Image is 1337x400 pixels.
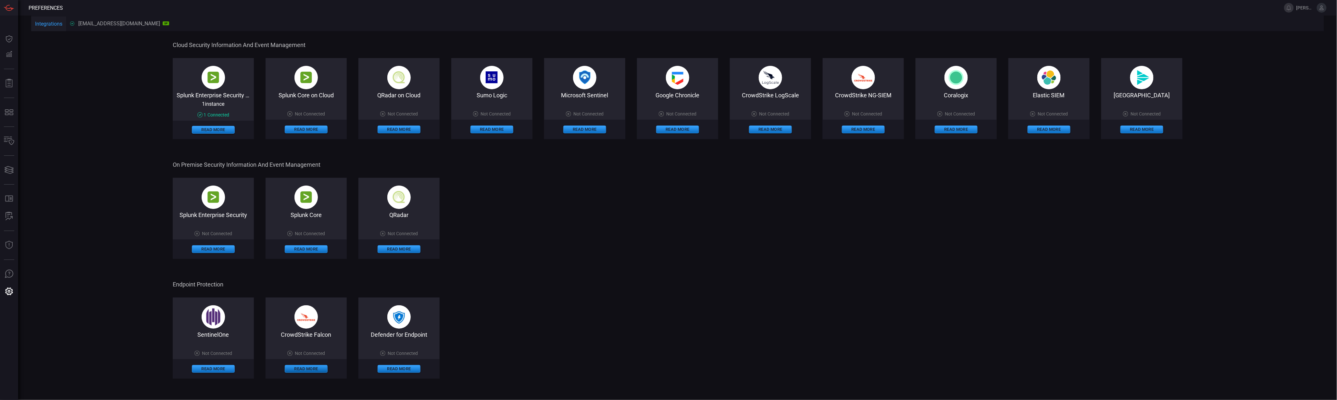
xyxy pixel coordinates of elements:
img: svg%3e [944,66,968,89]
div: QRadar [358,212,440,218]
button: Read More [1028,126,1070,133]
span: Not Connected [574,111,604,116]
span: Not Connected [388,231,418,236]
span: 1 instance [202,101,225,107]
button: Read More [285,126,328,133]
img: sumo_logic-BhVDPgcO.png [480,66,504,89]
button: Read More [285,245,328,253]
img: crowdstrike_logscale-Dv7WlQ1M.png [759,66,782,89]
div: Splunk Core [266,212,347,218]
span: Not Connected [202,351,232,356]
button: Dashboard [1,31,17,47]
button: Read More [192,245,235,253]
button: Detections [1,47,17,62]
img: crowdstrike_falcon-DF2rzYKc.png [852,66,875,89]
img: splunk-B-AX9-PE.png [202,66,225,89]
img: qradar_on_cloud-CqUPbAk2.png [387,66,411,89]
button: Ask Us A Question [1,266,17,282]
span: Not Connected [295,111,325,116]
button: Read More [563,126,606,133]
span: Not Connected [388,351,418,356]
img: microsoft_sentinel-DmoYopBN.png [573,66,596,89]
button: Threat Intelligence [1,237,17,253]
button: Read More [1120,126,1163,133]
div: 1 [197,112,230,117]
span: Not Connected [1131,111,1161,116]
img: +bscTp9dhMAifCPgoeBufu1kJw25MVDKAsrMEYA2Q1YP9BuOQQzFIBsEMBp+XnP4PZAMGeqUvOIsAAAAASUVORK5CYII= [202,305,225,329]
button: Inventory [1,133,17,149]
img: svg%3e [1130,66,1154,89]
button: Integrations [31,17,66,32]
button: Read More [749,126,792,133]
span: Not Connected [852,111,882,116]
span: Not Connected [388,111,418,116]
button: Read More [378,365,420,373]
span: Endpoint Protection [173,281,1181,288]
div: [EMAIL_ADDRESS][DOMAIN_NAME] [70,20,169,27]
button: ALERT ANALYSIS [1,209,17,224]
button: MITRE - Detection Posture [1,104,17,120]
button: Read More [656,126,699,133]
span: Preferences [29,5,63,11]
img: google_chronicle-BEvpeoLq.png [666,66,689,89]
span: Not Connected [295,231,325,236]
img: splunk-B-AX9-PE.png [294,66,318,89]
span: Not Connected [667,111,697,116]
div: CrowdStrike NG-SIEM [823,92,904,99]
div: CrowdStrike LogScale [730,92,811,99]
span: Cloud Security Information and Event Management [173,42,1181,48]
div: CrowdStrike Falcon [266,331,347,338]
div: Google Chronicle [637,92,718,99]
button: Read More [285,365,328,373]
div: Defender for Endpoint [358,331,440,338]
img: crowdstrike_falcon-DF2rzYKc.png [294,305,318,329]
img: microsoft_defender-D-kA0Dc-.png [387,305,411,329]
span: [PERSON_NAME].[PERSON_NAME] [1296,5,1314,10]
span: Not Connected [202,231,232,236]
img: splunk-B-AX9-PE.png [202,186,225,209]
div: Splunk Core on Cloud [266,92,347,99]
span: Not Connected [481,111,511,116]
span: Not Connected [945,111,975,116]
span: Connected [208,112,230,117]
div: Cribl Lake [1101,92,1182,99]
div: Elastic SIEM [1008,92,1090,99]
button: Read More [378,245,420,253]
span: Not Connected [1038,111,1068,116]
div: SentinelOne [173,331,254,338]
button: Read More [470,126,513,133]
button: [EMAIL_ADDRESS][DOMAIN_NAME]SP [66,16,173,31]
span: Not Connected [759,111,790,116]
span: On Premise Security Information and Event Management [173,161,1181,168]
button: Preferences [1,284,17,299]
button: Read More [378,126,420,133]
div: Microsoft Sentinel [544,92,625,99]
button: Read More [192,365,235,373]
img: svg+xml,%3c [1037,66,1061,89]
button: Read More [935,126,978,133]
div: QRadar on Cloud [358,92,440,99]
div: Coralogix [916,92,997,99]
img: splunk-B-AX9-PE.png [294,186,318,209]
img: qradar_on_cloud-CqUPbAk2.png [387,186,411,209]
button: Rule Catalog [1,191,17,207]
span: Not Connected [295,351,325,356]
button: Reports [1,76,17,91]
button: Read More [842,126,885,133]
div: Splunk Enterprise Security on Cloud [173,92,254,98]
div: Sumo Logic [451,92,532,99]
button: Cards [1,162,17,178]
div: Splunk Enterprise Security [173,212,254,218]
button: Read More [192,126,235,134]
div: SP [163,21,169,25]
